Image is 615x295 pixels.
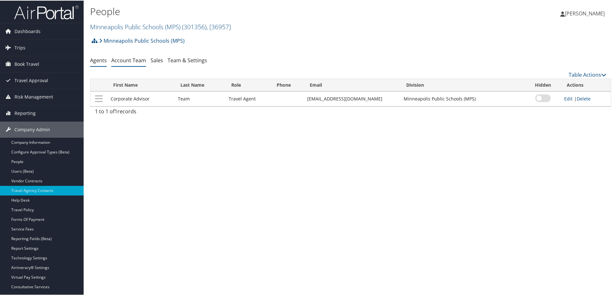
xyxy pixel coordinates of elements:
h1: People [90,4,437,18]
th: Phone [271,78,304,91]
th: Email [304,78,400,91]
a: Minneapolis Public Schools (MPS) [99,34,185,47]
span: Reporting [14,105,36,121]
span: Book Travel [14,56,39,72]
th: First Name [107,78,175,91]
td: Team [175,91,225,106]
a: Edit [564,95,573,101]
span: [PERSON_NAME] [565,9,605,16]
span: Trips [14,39,25,55]
span: ( 301356 ) [182,22,207,30]
td: Travel Agent [225,91,271,106]
a: Team & Settings [168,56,207,63]
td: [EMAIL_ADDRESS][DOMAIN_NAME] [304,91,400,106]
td: Corporate Advisor [107,91,175,106]
th: Last Name [175,78,225,91]
a: Table Actions [569,71,606,78]
span: Company Admin [14,121,50,137]
a: Agents [90,56,107,63]
a: Delete [577,95,591,101]
span: Travel Approval [14,72,48,88]
span: Risk Management [14,88,53,104]
th: Hidden [525,78,561,91]
div: 1 to 1 of records [95,107,216,118]
th: Actions [561,78,611,91]
th: Division [400,78,525,91]
span: Dashboards [14,23,41,39]
th: : activate to sort column descending [90,78,107,91]
img: airportal-logo.png [14,4,78,19]
td: Minneapolis Public Schools (MPS) [400,91,525,106]
span: 1 [115,107,117,114]
a: Minneapolis Public Schools (MPS) [90,22,231,30]
a: [PERSON_NAME] [560,3,611,22]
a: Account Team [111,56,146,63]
td: | [561,91,611,106]
th: Role [225,78,271,91]
a: Sales [151,56,163,63]
span: , [ 36957 ] [207,22,231,30]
